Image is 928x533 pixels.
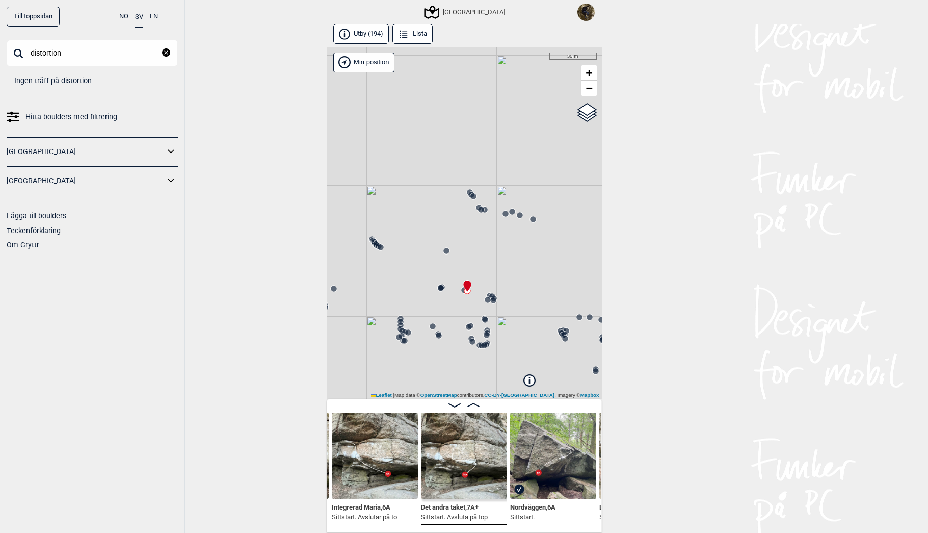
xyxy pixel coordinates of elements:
[333,24,389,44] button: Utby (194)
[421,501,479,511] span: Det andra taket , 7A+
[7,241,39,249] a: Om Gryttr
[599,501,661,511] span: Liten illusion , 6B+ Ψ 7A
[7,173,165,188] a: [GEOGRAPHIC_DATA]
[135,7,143,28] button: SV
[392,24,433,44] button: Lista
[150,7,158,27] button: EN
[368,392,602,399] div: Map data © contributors, , Imagery ©
[599,512,661,522] p: Sittstart.
[580,392,599,398] a: Mapbox
[426,6,505,18] div: [GEOGRAPHIC_DATA]
[549,53,597,61] div: 30 m
[7,212,66,220] a: Lägga till boulders
[14,77,92,85] span: Ingen träff på distortion
[510,512,555,522] p: Sittstart.
[7,144,165,159] a: [GEOGRAPHIC_DATA]
[599,413,685,499] img: Liten illusion 230414
[421,413,507,499] img: Det andra taket 230414
[332,501,390,511] span: Integrerad Maria , 6A
[332,512,397,522] p: Sittstart. Avslutar på to
[581,81,597,96] a: Zoom out
[420,392,457,398] a: OpenStreetMap
[586,82,592,94] span: −
[581,65,597,81] a: Zoom in
[484,392,554,398] a: CC-BY-[GEOGRAPHIC_DATA]
[7,226,61,235] a: Teckenförklaring
[332,413,418,499] img: Integrerad Maria 230414
[333,53,394,72] div: Vis min position
[393,392,395,398] span: |
[7,110,178,124] a: Hitta boulders med filtrering
[25,110,117,124] span: Hitta boulders med filtrering
[510,501,555,511] span: Nordväggen , 6A
[577,101,597,123] a: Layers
[119,7,128,27] button: NO
[7,40,178,66] input: Sök på bouldernamn, plats eller samling
[7,7,60,27] a: Till toppsidan
[577,4,595,21] img: Falling
[586,66,592,79] span: +
[510,413,596,499] img: Nordvaggen
[421,512,488,522] p: Sittstart. Avsluta på top
[371,392,392,398] a: Leaflet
